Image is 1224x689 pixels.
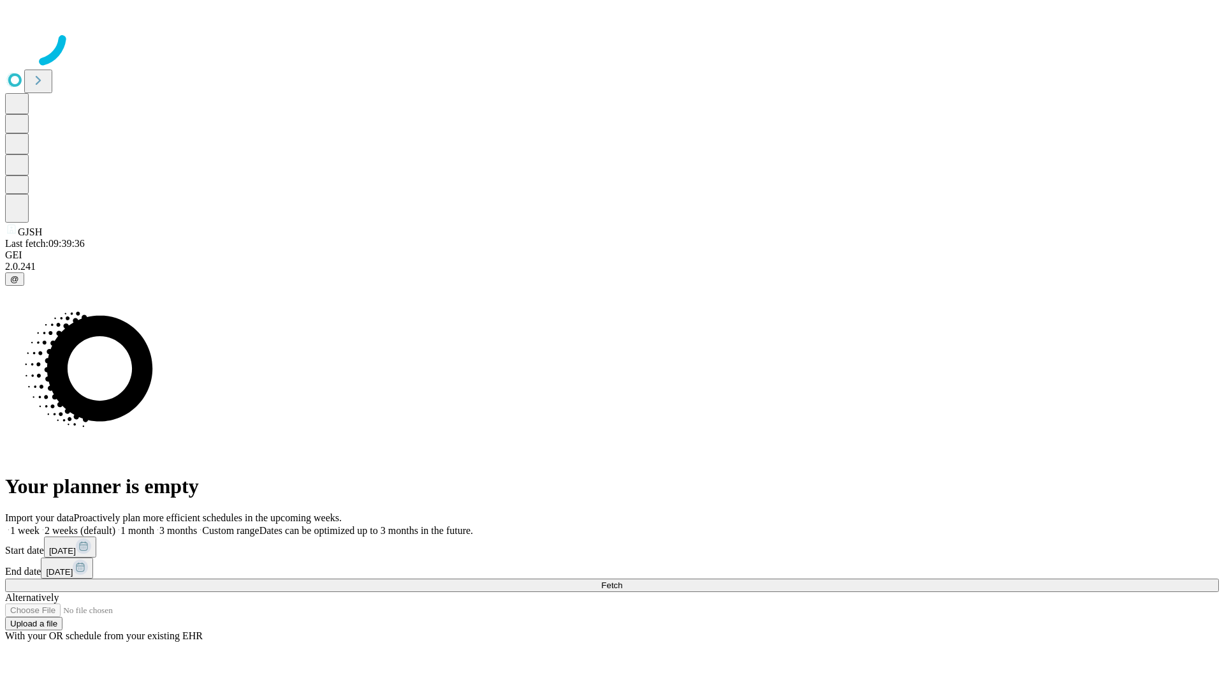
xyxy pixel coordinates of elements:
[41,558,93,579] button: [DATE]
[5,630,203,641] span: With your OR schedule from your existing EHR
[10,274,19,284] span: @
[5,558,1219,579] div: End date
[5,261,1219,272] div: 2.0.241
[601,581,622,590] span: Fetch
[46,567,73,577] span: [DATE]
[5,512,74,523] span: Import your data
[5,537,1219,558] div: Start date
[5,579,1219,592] button: Fetch
[74,512,342,523] span: Proactively plan more efficient schedules in the upcoming weeks.
[5,249,1219,261] div: GEI
[45,525,115,536] span: 2 weeks (default)
[5,617,62,630] button: Upload a file
[5,238,85,249] span: Last fetch: 09:39:36
[5,272,24,286] button: @
[10,525,40,536] span: 1 week
[159,525,197,536] span: 3 months
[5,592,59,603] span: Alternatively
[18,226,42,237] span: GJSH
[120,525,154,536] span: 1 month
[44,537,96,558] button: [DATE]
[202,525,259,536] span: Custom range
[49,546,76,556] span: [DATE]
[259,525,473,536] span: Dates can be optimized up to 3 months in the future.
[5,475,1219,498] h1: Your planner is empty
